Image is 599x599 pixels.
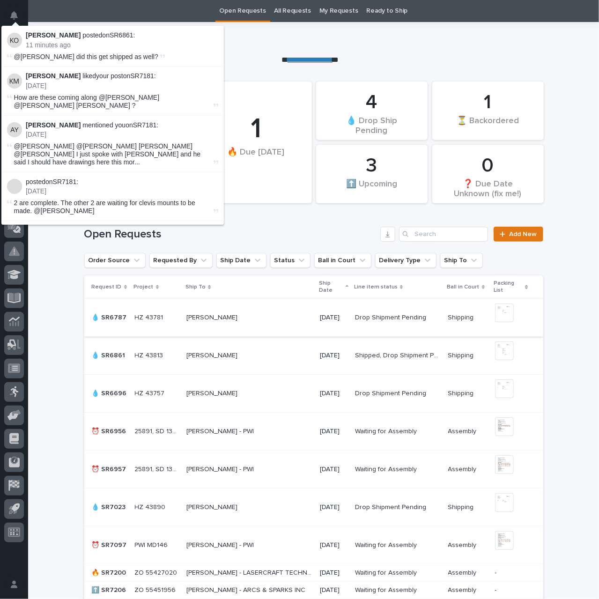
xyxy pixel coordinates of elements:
p: HZ 43813 [135,350,165,360]
span: @[PERSON_NAME] @[PERSON_NAME] [PERSON_NAME] @[PERSON_NAME] I just spoke with [PERSON_NAME] and he... [14,142,212,166]
a: Add New [494,227,543,242]
p: Assembly [448,567,479,577]
p: Waiting for Assembly [355,464,419,473]
p: [DATE] [320,352,348,360]
p: liked your post on SR7181 : [26,72,218,80]
p: Open Requests [152,24,200,35]
a: SR7181 [53,178,77,185]
tr: ⬆️ SR7206⬆️ SR7206 ZO 55451956ZO 55451956 [PERSON_NAME] - ARCS & SPARKS INC[PERSON_NAME] - ARCS &... [84,582,543,599]
div: 0 [448,154,528,177]
p: [PERSON_NAME] - PWI [186,464,256,473]
p: Request ID [92,282,122,292]
p: HZ 43757 [135,388,167,398]
p: Packing List [494,278,523,296]
p: [PERSON_NAME] [186,502,239,511]
p: JUSTIN KIDROWSKI - ARCS & SPARKS INC [186,584,307,594]
p: Waiting for Assembly [355,540,419,549]
p: Drop Shipment Pending [355,388,428,398]
p: Shipped, Drop Shipment Pending [355,350,442,360]
span: Add New [510,231,537,237]
p: Assembly [448,584,479,594]
button: Ball in Court [314,253,371,268]
div: 3 [332,154,412,177]
p: Shipping [448,312,476,322]
p: PWI MD146 [135,540,170,549]
p: Assembly [448,426,479,436]
button: Status [270,253,311,268]
p: Ship Date [319,278,343,296]
p: HZ 43890 [135,502,168,511]
tr: 💧 SR6861💧 SR6861 HZ 43813HZ 43813 [PERSON_NAME][PERSON_NAME] [DATE]Shipped, Drop Shipment Pending... [84,337,543,375]
p: 25891, SD 1386 [135,426,181,436]
p: ⏰ SR6957 [92,464,128,473]
p: [DATE] [320,466,348,473]
p: [PERSON_NAME] [186,388,239,398]
button: Ship Date [216,253,266,268]
p: [DATE] [320,390,348,398]
p: [DATE] [26,187,218,195]
p: Shipping [448,388,476,398]
p: Waiting for Assembly [355,567,419,577]
div: 4 [332,91,412,114]
p: Line item status [354,282,398,292]
p: Drop Shipment Pending [355,502,428,511]
span: How are these coming along @[PERSON_NAME] @[PERSON_NAME] [PERSON_NAME] ? [14,94,160,109]
p: posted on : [26,31,218,39]
tr: ⏰ SR6957⏰ SR6957 25891, SD 138725891, SD 1387 [PERSON_NAME] - PWI[PERSON_NAME] - PWI [DATE]Waitin... [84,451,543,488]
p: [DATE] [320,428,348,436]
div: 1 [448,91,528,114]
p: ⏰ SR7097 [92,540,129,549]
p: [DATE] [320,586,348,594]
tr: ⏰ SR7097⏰ SR7097 PWI MD146PWI MD146 [PERSON_NAME] - PWI[PERSON_NAME] - PWI [DATE]Waiting for Asse... [84,526,543,564]
button: Delivery Type [375,253,436,268]
a: SR6861 [110,31,133,39]
p: [DATE] [320,569,348,577]
p: - [495,586,528,594]
tr: ⏰ SR6956⏰ SR6956 25891, SD 138625891, SD 1386 [PERSON_NAME] - PWI[PERSON_NAME] - PWI [DATE]Waitin... [84,413,543,451]
button: Notifications [4,6,24,25]
p: Shipping [448,502,476,511]
span: 2 are complete. The other 2 are waiting for clevis mounts to be made. @[PERSON_NAME] [14,199,195,214]
p: Waiting for Assembly [355,426,419,436]
img: Kyle Miller [7,74,22,89]
p: 💧 SR7023 [92,502,128,511]
p: 💧 SR6861 [92,350,127,360]
h1: Open Requests [84,228,377,241]
p: [DATE] [320,541,348,549]
strong: [PERSON_NAME] [26,72,81,80]
input: Search [399,227,488,242]
p: Shipping [448,350,476,360]
div: ❓ Due Date Unknown (fix me!) [448,178,528,198]
div: ⏳ Backordered [448,115,528,135]
p: [DATE] [26,82,218,90]
p: ZO 55451956 [135,584,178,594]
p: Project [134,282,154,292]
p: HZ 43781 [135,312,165,322]
p: ⬆️ SR7206 [92,584,128,594]
div: 💧 Drop Ship Pending [332,115,412,135]
span: @[PERSON_NAME] did this get shipped as well? [14,53,158,60]
tr: 🔥 SR7200🔥 SR7200 ZO 55427020ZO 55427020 [PERSON_NAME] - LASERCRAFT TECHNOLOGIES[PERSON_NAME] - LA... [84,564,543,582]
p: [PERSON_NAME] - PWI [186,540,256,549]
p: [DATE] [320,503,348,511]
img: Ken Overmyer [7,33,22,48]
p: [DATE] [320,314,348,322]
p: [PERSON_NAME] - PWI [186,426,256,436]
a: SR7181 [133,121,157,129]
p: Ship To [185,282,206,292]
div: Notifications [12,11,24,26]
button: Order Source [84,253,146,268]
p: Waiting for Assembly [355,584,419,594]
p: [PERSON_NAME] [186,350,239,360]
tr: 💧 SR7023💧 SR7023 HZ 43890HZ 43890 [PERSON_NAME][PERSON_NAME] [DATE]Drop Shipment PendingDrop Ship... [84,488,543,526]
p: Ball in Court [447,282,480,292]
p: 💧 SR6787 [92,312,129,322]
div: 1 [216,112,296,146]
p: 🔥 SR7200 [92,567,128,577]
tr: 💧 SR6696💧 SR6696 HZ 43757HZ 43757 [PERSON_NAME][PERSON_NAME] [DATE]Drop Shipment PendingDrop Ship... [84,375,543,413]
tr: 💧 SR6787💧 SR6787 HZ 43781HZ 43781 [PERSON_NAME][PERSON_NAME] [DATE]Drop Shipment PendingDrop Ship... [84,299,543,337]
p: - [495,569,528,577]
p: ⏰ SR6956 [92,426,128,436]
p: 11 minutes ago [26,41,218,49]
